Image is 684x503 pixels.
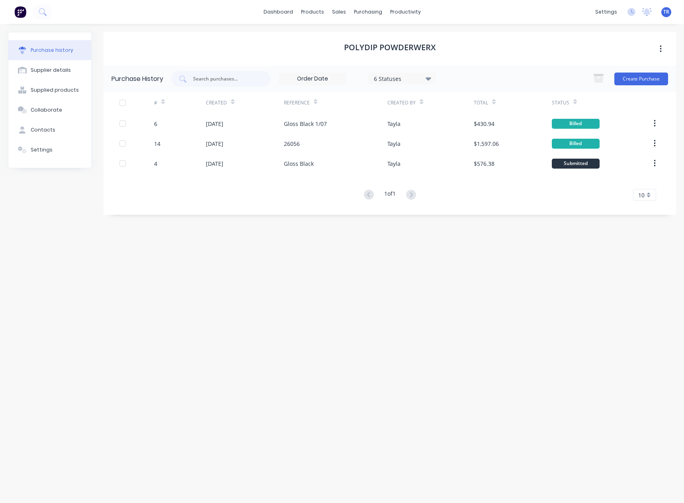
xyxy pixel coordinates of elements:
div: $430.94 [474,120,494,128]
div: Purchase History [111,74,163,84]
div: Gloss Black [284,159,314,168]
div: settings [591,6,621,18]
div: Collaborate [31,106,62,114]
div: Billed [552,119,600,129]
div: $1,597.06 [474,140,499,148]
div: Supplied products [31,86,79,94]
div: 14 [154,140,160,148]
div: $576.38 [474,159,494,168]
div: sales [328,6,350,18]
button: Settings [8,140,91,160]
div: 6 [154,120,157,128]
div: products [297,6,328,18]
div: Created [206,99,227,106]
img: Factory [14,6,26,18]
div: [DATE] [206,120,223,128]
div: Reference [284,99,310,106]
input: Search purchases... [192,75,258,83]
h1: Polydip Powderwerx [344,43,436,52]
div: 4 [154,159,157,168]
a: dashboard [260,6,297,18]
div: Tayla [387,159,401,168]
div: Gloss Black 1/07 [284,120,327,128]
div: [DATE] [206,159,223,168]
div: purchasing [350,6,386,18]
div: productivity [386,6,425,18]
div: Status [552,99,569,106]
input: Order Date [279,73,346,85]
span: 10 [638,191,645,199]
div: Purchase history [31,47,73,54]
button: Create Purchase [614,73,668,85]
button: Supplier details [8,60,91,80]
button: Purchase history [8,40,91,60]
button: Contacts [8,120,91,140]
div: [DATE] [206,140,223,148]
iframe: To enrich screen reader interactions, please activate Accessibility in Grammarly extension settings [657,476,676,495]
div: Settings [31,146,53,153]
button: Collaborate [8,100,91,120]
div: # [154,99,157,106]
div: Contacts [31,126,55,134]
div: Submitted [552,159,600,169]
div: Total [474,99,488,106]
button: Supplied products [8,80,91,100]
div: Created By [387,99,416,106]
div: 26056 [284,140,300,148]
div: Billed [552,139,600,149]
div: Tayla [387,120,401,128]
div: 1 of 1 [384,189,396,201]
div: Tayla [387,140,401,148]
div: Supplier details [31,67,71,74]
div: 6 Statuses [374,74,431,83]
span: TR [663,8,669,16]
